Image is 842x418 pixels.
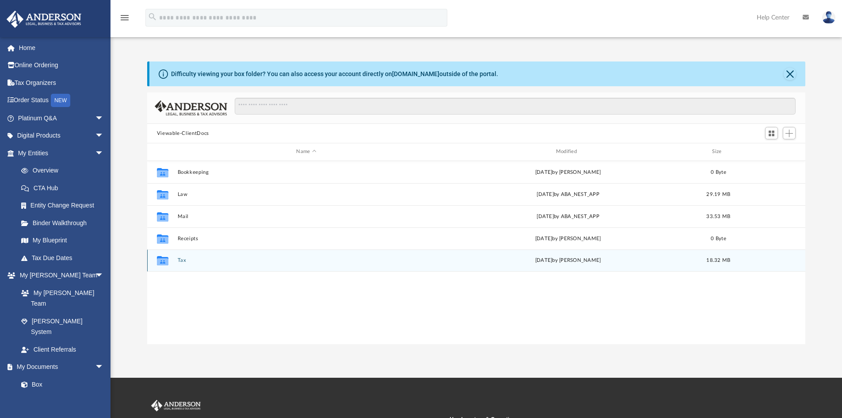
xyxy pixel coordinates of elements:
img: Anderson Advisors Platinum Portal [4,11,84,28]
div: [DATE] by ABA_NEST_APP [439,190,697,198]
button: Switch to Grid View [765,127,778,139]
button: Bookkeeping [177,169,435,175]
a: Online Ordering [6,57,117,74]
a: Overview [12,162,117,180]
a: My Documentsarrow_drop_down [6,358,113,376]
a: Home [6,39,117,57]
span: arrow_drop_down [95,109,113,127]
a: My [PERSON_NAME] Team [12,284,108,312]
button: Tax [177,257,435,263]
div: grid [147,161,806,344]
a: menu [119,17,130,23]
a: Tax Due Dates [12,249,117,267]
a: My Entitiesarrow_drop_down [6,144,117,162]
a: Digital Productsarrow_drop_down [6,127,117,145]
span: 0 Byte [711,169,726,174]
a: Client Referrals [12,341,113,358]
span: 18.32 MB [706,258,730,263]
div: NEW [51,94,70,107]
a: [DOMAIN_NAME] [392,70,439,77]
a: My Blueprint [12,232,113,249]
i: menu [119,12,130,23]
span: 29.19 MB [706,192,730,196]
button: Viewable-ClientDocs [157,130,209,138]
div: Difficulty viewing your box folder? You can also access your account directly on outside of the p... [171,69,498,79]
span: 0 Byte [711,236,726,241]
div: [DATE] by [PERSON_NAME] [439,257,697,265]
span: arrow_drop_down [95,127,113,145]
img: User Pic [822,11,835,24]
a: Tax Organizers [6,74,117,92]
div: [DATE] by [PERSON_NAME] [439,168,697,176]
div: id [151,148,173,156]
div: id [740,148,802,156]
button: Close [784,68,796,80]
a: CTA Hub [12,179,117,197]
button: Law [177,192,435,197]
span: arrow_drop_down [95,267,113,285]
div: [DATE] by ABA_NEST_APP [439,212,697,220]
input: Search files and folders [235,98,796,115]
img: Anderson Advisors Platinum Portal [149,400,202,411]
a: My [PERSON_NAME] Teamarrow_drop_down [6,267,113,284]
i: search [148,12,157,22]
span: arrow_drop_down [95,358,113,376]
span: 33.53 MB [706,214,730,219]
a: [PERSON_NAME] System [12,312,113,341]
a: Platinum Q&Aarrow_drop_down [6,109,117,127]
span: arrow_drop_down [95,144,113,162]
a: Box [12,376,108,393]
button: Add [783,127,796,139]
button: Mail [177,214,435,219]
a: Entity Change Request [12,197,117,215]
a: Order StatusNEW [6,92,117,110]
div: Modified [439,148,697,156]
div: [DATE] by [PERSON_NAME] [439,234,697,242]
div: Name [177,148,435,156]
div: Size [701,148,736,156]
a: Binder Walkthrough [12,214,117,232]
button: Receipts [177,236,435,242]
